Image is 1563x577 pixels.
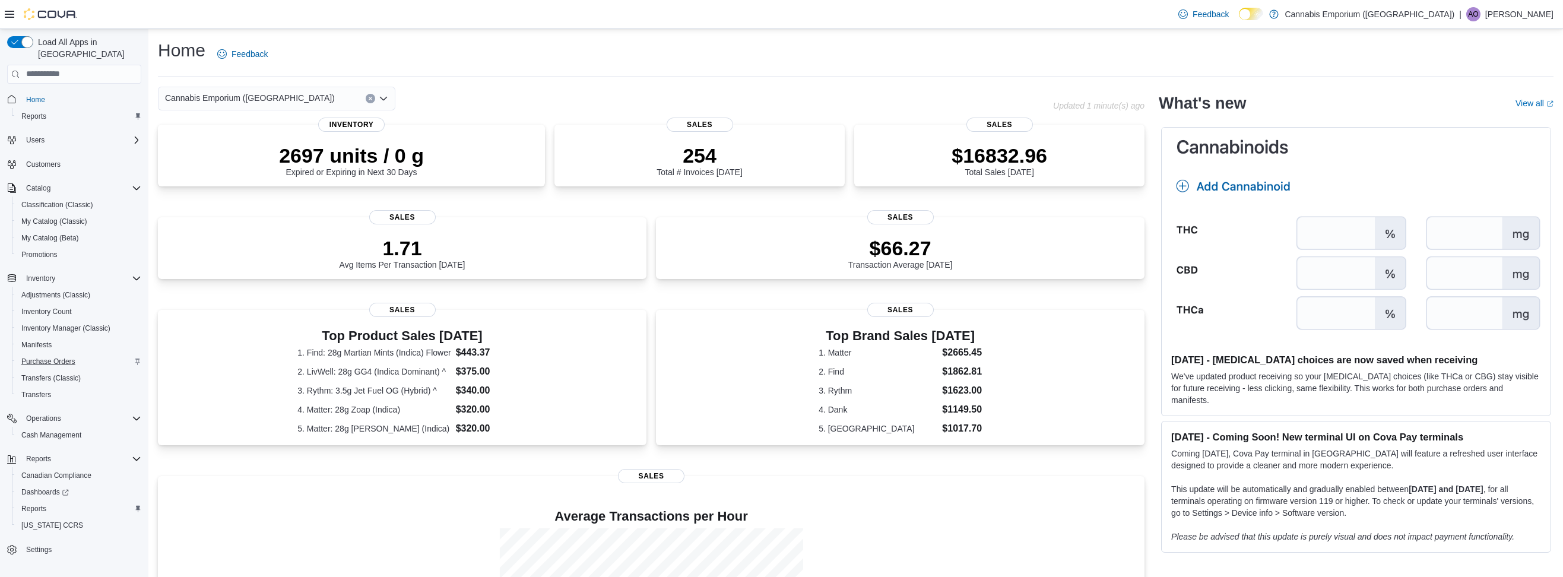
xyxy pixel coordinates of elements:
button: Reports [12,108,146,125]
p: 254 [657,144,742,167]
dt: 1. Matter [819,347,937,359]
div: Avg Items Per Transaction [DATE] [340,236,465,270]
button: Transfers [12,386,146,403]
div: Amanda Ozkurt [1466,7,1480,21]
span: Purchase Orders [17,354,141,369]
span: Transfers [21,390,51,400]
span: Feedback [1193,8,1229,20]
span: Canadian Compliance [17,468,141,483]
button: Open list of options [379,94,388,103]
button: Inventory Manager (Classic) [12,320,146,337]
button: [US_STATE] CCRS [12,517,146,534]
dt: 4. Dank [819,404,937,416]
div: Total # Invoices [DATE] [657,144,742,177]
span: My Catalog (Beta) [21,233,79,243]
a: Settings [21,543,56,557]
span: Canadian Compliance [21,471,91,480]
span: Home [26,95,45,104]
button: Reports [12,500,146,517]
button: My Catalog (Classic) [12,213,146,230]
p: Coming [DATE], Cova Pay terminal in [GEOGRAPHIC_DATA] will feature a refreshed user interface des... [1171,448,1541,471]
span: Home [21,92,141,107]
p: Updated 1 minute(s) ago [1053,101,1144,110]
a: Inventory Count [17,305,77,319]
span: Reports [26,454,51,464]
span: Dashboards [17,485,141,499]
span: Cash Management [21,430,81,440]
a: My Catalog (Classic) [17,214,92,229]
span: Inventory [318,118,385,132]
span: Sales [966,118,1033,132]
span: Settings [21,542,141,557]
span: Transfers (Classic) [21,373,81,383]
dd: $1862.81 [942,364,982,379]
button: Catalog [2,180,146,196]
dd: $375.00 [456,364,507,379]
div: Expired or Expiring in Next 30 Days [279,144,424,177]
dt: 3. Rythm: 3.5g Jet Fuel OG (Hybrid) ^ [297,385,451,397]
button: Customers [2,156,146,173]
a: View allExternal link [1516,99,1554,108]
span: Inventory Count [17,305,141,319]
span: Catalog [21,181,141,195]
img: Cova [24,8,77,20]
button: Inventory Count [12,303,146,320]
dd: $320.00 [456,402,507,417]
span: Inventory Manager (Classic) [21,324,110,333]
span: Reports [17,109,141,123]
span: Adjustments (Classic) [21,290,90,300]
span: Users [26,135,45,145]
button: Settings [2,541,146,558]
button: Clear input [366,94,375,103]
em: Please be advised that this update is purely visual and does not impact payment functionality. [1171,532,1514,541]
button: My Catalog (Beta) [12,230,146,246]
span: My Catalog (Classic) [17,214,141,229]
span: Manifests [21,340,52,350]
span: Operations [26,414,61,423]
dt: 2. Find [819,366,937,378]
button: Cash Management [12,427,146,443]
button: Canadian Compliance [12,467,146,484]
span: Customers [21,157,141,172]
span: Inventory [21,271,141,286]
dd: $1623.00 [942,383,982,398]
dt: 5. [GEOGRAPHIC_DATA] [819,423,937,435]
button: Operations [21,411,66,426]
a: Dashboards [12,484,146,500]
span: My Catalog (Classic) [21,217,87,226]
span: Settings [26,545,52,554]
span: Transfers [17,388,141,402]
h2: What's new [1159,94,1246,113]
a: Reports [17,109,51,123]
button: Catalog [21,181,55,195]
dd: $1017.70 [942,421,982,436]
span: Reports [21,504,46,513]
a: Dashboards [17,485,74,499]
span: Reports [21,112,46,121]
a: Feedback [213,42,272,66]
a: Reports [17,502,51,516]
span: Cash Management [17,428,141,442]
h3: Top Product Sales [DATE] [297,329,506,343]
span: [US_STATE] CCRS [21,521,83,530]
span: Classification (Classic) [17,198,141,212]
p: 1.71 [340,236,465,260]
button: Classification (Classic) [12,196,146,213]
strong: [DATE] and [DATE] [1409,484,1483,494]
a: Cash Management [17,428,86,442]
button: Operations [2,410,146,427]
div: Total Sales [DATE] [952,144,1047,177]
button: Reports [2,451,146,467]
span: Promotions [21,250,58,259]
dd: $320.00 [456,421,507,436]
a: Transfers [17,388,56,402]
button: Transfers (Classic) [12,370,146,386]
span: Sales [369,303,436,317]
p: $16832.96 [952,144,1047,167]
dt: 3. Rythm [819,385,937,397]
a: Home [21,93,50,107]
span: Load All Apps in [GEOGRAPHIC_DATA] [33,36,141,60]
p: | [1459,7,1461,21]
span: Sales [369,210,436,224]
